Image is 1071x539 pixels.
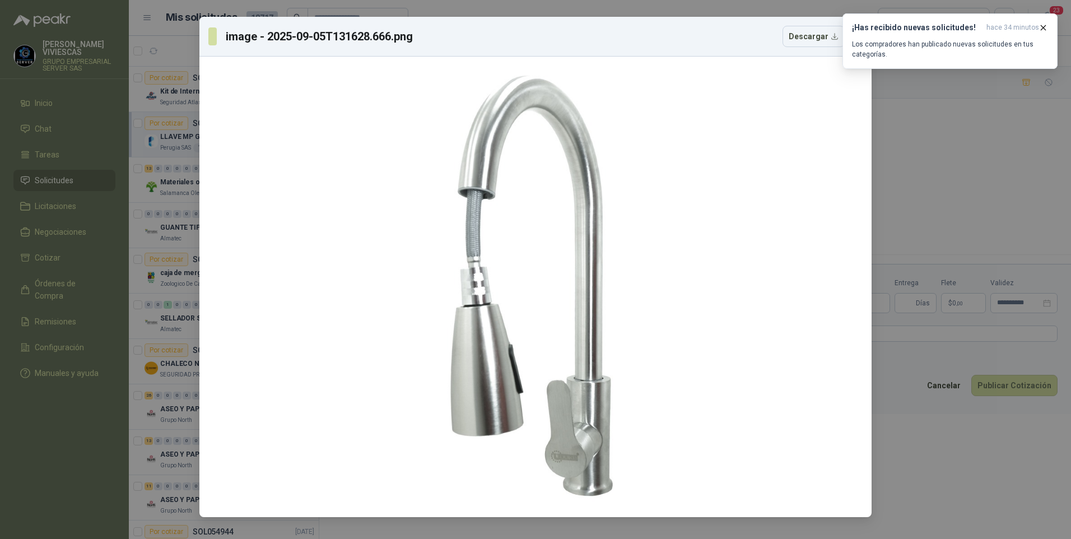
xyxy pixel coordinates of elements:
button: ¡Has recibido nuevas solicitudes!hace 34 minutos Los compradores han publicado nuevas solicitudes... [842,13,1058,69]
h3: image - 2025-09-05T131628.666.png [226,28,413,45]
p: Los compradores han publicado nuevas solicitudes en tus categorías. [852,39,1048,59]
span: hace 34 minutos [986,23,1039,32]
h3: ¡Has recibido nuevas solicitudes! [852,23,982,32]
button: Descargar [783,26,845,47]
